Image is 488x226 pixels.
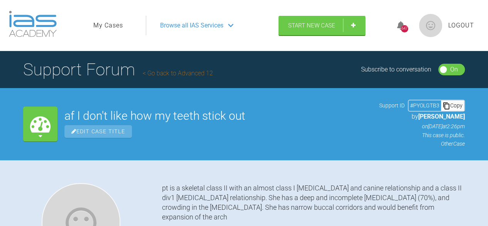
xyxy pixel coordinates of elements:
[379,131,465,139] p: This case is public.
[379,139,465,148] p: Other Case
[93,20,123,31] a: My Cases
[279,16,365,35] a: Start New Case
[64,110,372,122] h2: af I don't like how my teeth stick out
[418,113,465,120] span: [PERSON_NAME]
[143,70,213,77] a: Go back to Advanced 12
[379,101,405,110] span: Support ID
[409,101,441,110] div: # PYOLGTB3
[448,20,474,31] a: Logout
[401,25,408,32] div: 647
[162,183,465,222] div: pt is a skeletal class II with an almost class I [MEDICAL_DATA] and canine relationship and a cla...
[441,100,464,110] div: Copy
[379,122,465,131] p: on [DATE] at 2:26pm
[450,65,458,75] div: On
[419,14,442,37] img: profile.png
[361,65,431,75] div: Subscribe to conversation
[160,20,223,31] span: Browse all IAS Services
[23,56,213,83] h1: Support Forum
[288,22,335,29] span: Start New Case
[379,112,465,122] p: by
[64,125,132,138] span: Edit Case Title
[9,11,57,37] img: logo-light.3e3ef733.png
